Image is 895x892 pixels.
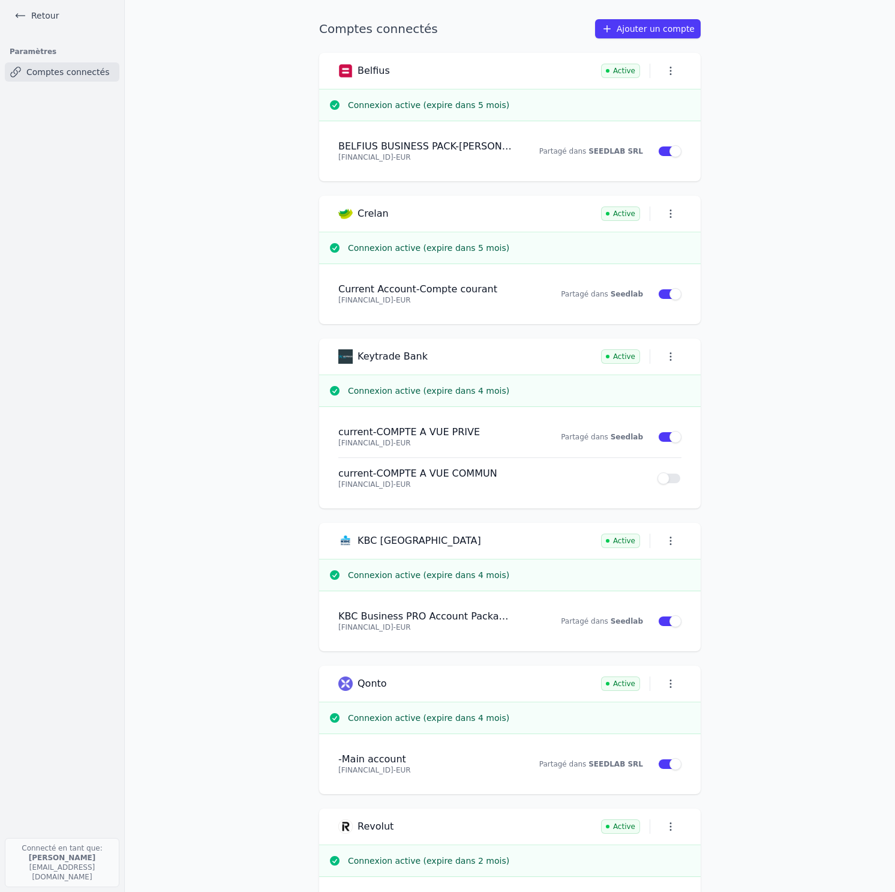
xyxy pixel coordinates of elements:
[528,289,643,299] p: Partagé dans
[348,569,691,581] h3: Connexion active (expire dans 4 mois)
[338,206,353,221] img: Crelan logo
[338,534,353,548] img: KBC Brussels logo
[338,622,513,632] p: [FINANCIAL_ID] - EUR
[588,147,643,155] a: SEEDLAB SRL
[338,283,513,295] h4: Current Account - Compte courant
[338,819,353,834] img: Revolut logo
[601,534,640,548] span: Active
[601,349,640,364] span: Active
[611,617,643,625] a: Seedlab
[338,480,643,489] p: [FINANCIAL_ID] - EUR
[528,759,643,769] p: Partagé dans
[348,712,691,724] h3: Connexion active (expire dans 4 mois)
[358,821,394,833] h3: Revolut
[5,838,119,887] p: Connecté en tant que: [EMAIL_ADDRESS][DOMAIN_NAME]
[338,753,513,765] h4: - Main account
[338,295,513,305] p: [FINANCIAL_ID] - EUR
[338,152,513,162] p: [FINANCIAL_ID] - EUR
[338,468,643,480] h4: current - COMPTE A VUE COMMUN
[601,206,640,221] span: Active
[338,349,353,364] img: Keytrade Bank logo
[338,765,513,775] p: [FINANCIAL_ID] - EUR
[348,242,691,254] h3: Connexion active (expire dans 5 mois)
[601,819,640,834] span: Active
[358,65,390,77] h3: Belfius
[358,678,387,690] h3: Qonto
[528,146,643,156] p: Partagé dans
[10,7,64,24] a: Retour
[588,760,643,768] a: SEEDLAB SRL
[338,677,353,691] img: Qonto logo
[358,351,428,363] h3: Keytrade Bank
[5,43,119,60] h3: Paramètres
[611,290,643,298] a: Seedlab
[348,99,691,111] h3: Connexion active (expire dans 5 mois)
[338,64,353,78] img: Belfius logo
[601,677,640,691] span: Active
[338,426,513,438] h4: current - COMPTE A VUE PRIVE
[528,616,643,626] p: Partagé dans
[601,64,640,78] span: Active
[528,432,643,442] p: Partagé dans
[348,855,691,867] h3: Connexion active (expire dans 2 mois)
[319,20,438,37] h1: Comptes connectés
[338,140,513,152] h4: BELFIUS BUSINESS PACK - [PERSON_NAME]
[611,433,643,441] a: Seedlab
[338,610,513,622] h4: KBC Business PRO Account Package - MAGELLO SRL
[358,535,481,547] h3: KBC [GEOGRAPHIC_DATA]
[595,19,701,38] a: Ajouter un compte
[358,208,389,220] h3: Crelan
[5,62,119,82] a: Comptes connectés
[29,854,96,862] strong: [PERSON_NAME]
[348,385,691,397] h3: Connexion active (expire dans 4 mois)
[338,438,513,448] p: [FINANCIAL_ID] - EUR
